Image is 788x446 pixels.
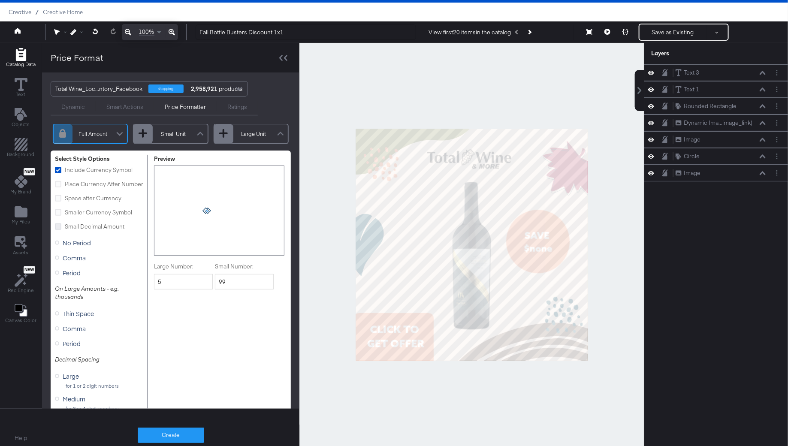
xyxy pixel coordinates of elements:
div: for 1 or 2 digit numbers [65,383,147,389]
button: Assets [8,234,34,259]
div: Text 1 [684,85,699,93]
span: Small Decimal Amount [65,223,124,230]
div: Smart Actions [106,103,143,111]
span: Objects [12,121,30,128]
div: Small Unit [133,124,208,144]
span: Smaller Currency Symbol [65,208,132,216]
button: NewMy Brand [5,166,36,198]
label: Small Number: [215,262,274,271]
span: My Brand [10,188,31,195]
button: Layer Options [773,102,782,111]
button: Layer Options [773,152,782,161]
div: Dynamic Ima...image_link) [684,119,752,127]
span: Comma [63,324,86,333]
div: Rounded RectangleLayer Options [644,98,788,115]
div: View first 20 items in the catalog [429,28,511,36]
button: Add Files [6,204,35,228]
div: Large Unit [233,130,274,138]
div: Layers [651,49,739,57]
span: Large [63,372,79,380]
span: Assets [13,249,29,256]
span: Creative [9,9,31,15]
button: Image [675,169,701,178]
button: Layer Options [773,85,782,94]
button: Create [138,428,204,443]
button: Add Rectangle [1,46,41,70]
a: Creative Home [43,9,83,15]
span: Catalog Data [6,61,36,68]
span: New [24,267,35,273]
div: Total Wine_Loc...ntory_Facebook [55,81,142,96]
span: / [31,9,43,15]
div: Preview [154,155,284,163]
button: Layer Options [773,68,782,77]
div: Text 3 [684,69,699,77]
span: Comma [63,253,86,262]
div: shopping [148,84,184,93]
button: Image [675,135,701,144]
div: ImageLayer Options [644,165,788,181]
div: products [190,81,216,96]
div: Ratings [227,103,247,111]
div: Circle [684,152,700,160]
div: Image [684,136,700,144]
span: Include Currency Symbol [65,166,133,174]
div: for 3 or 4 digit numbers [65,406,147,412]
span: Space after Currency [65,194,121,202]
button: Text 1 [675,85,700,94]
div: ImageLayer Options [644,131,788,148]
button: Next Product [523,24,535,40]
button: Text [9,76,33,100]
div: Text 1Layer Options [644,81,788,98]
button: Help [9,431,33,446]
span: Rec Engine [8,287,34,294]
button: Circle [675,152,700,161]
div: Small Unit [153,130,193,138]
span: Canvas Color [5,317,36,324]
div: Dynamic Ima...image_link)Layer Options [644,115,788,131]
label: Large Number: [154,262,213,271]
span: Period [63,339,81,348]
span: Background [7,151,35,158]
i: On Large Amounts - e.g. thousands [55,285,119,300]
div: Large Unit [214,124,289,144]
span: Place Currency After Number [65,180,143,188]
i: Decimal Spacing [55,356,100,363]
button: Dynamic Ima...image_link) [675,118,753,127]
button: Add Text [7,106,35,130]
span: 100% [139,28,154,36]
span: Period [63,268,81,277]
div: Text 3Layer Options [644,64,788,81]
span: My Files [12,218,30,225]
span: Text [16,91,26,98]
button: Save as Existing [640,24,706,40]
div: Rounded Rectangle [684,102,737,110]
span: Thin Space [63,309,94,318]
button: Text 3 [675,68,700,77]
div: CircleLayer Options [644,148,788,165]
button: Layer Options [773,169,782,178]
span: Medium [63,395,85,403]
div: Image [684,169,700,177]
button: Add Rectangle [2,136,40,161]
button: Rounded Rectangle [675,102,737,111]
button: Layer Options [773,118,782,127]
div: Dynamic [61,103,85,111]
span: New [24,169,35,175]
div: Full Amount [53,124,128,144]
div: Price Format [51,51,103,64]
div: Full Amount [72,130,113,138]
div: Price Formatter [165,103,206,111]
button: NewRec Engine [3,264,39,296]
button: Layer Options [773,135,782,144]
a: Help [15,434,27,442]
div: Select Style Options [55,155,147,163]
span: No Period [63,238,91,247]
strong: 2,958,921 [190,81,219,96]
